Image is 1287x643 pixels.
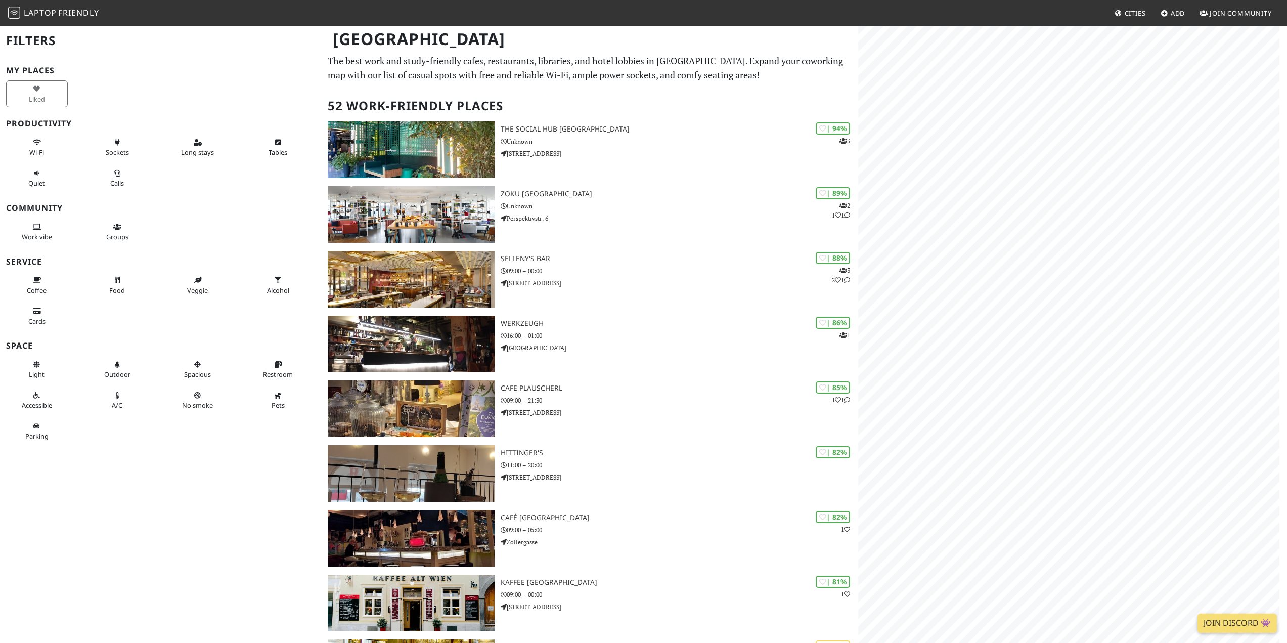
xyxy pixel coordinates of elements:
[501,537,858,547] p: Zollergasse
[6,66,316,75] h3: My Places
[501,213,858,223] p: Perspektivstr. 6
[501,408,858,417] p: [STREET_ADDRESS]
[832,395,850,405] p: 1 1
[816,446,850,458] div: | 82%
[27,286,47,295] span: Coffee
[816,511,850,523] div: | 82%
[1157,4,1189,22] a: Add
[1197,614,1277,633] a: Join Discord 👾
[328,54,852,83] p: The best work and study-friendly cafes, restaurants, libraries, and hotel lobbies in [GEOGRAPHIC_...
[816,317,850,328] div: | 86%
[86,165,148,192] button: Calls
[501,396,858,405] p: 09:00 – 21:30
[501,331,858,340] p: 16:00 – 01:00
[328,121,494,178] img: The Social Hub Vienna
[322,380,858,437] a: Cafe Plauscherl | 85% 11 Cafe Plauscherl 09:00 – 21:30 [STREET_ADDRESS]
[6,303,68,329] button: Cards
[322,251,858,308] a: SELLENY'S Bar | 88% 321 SELLENY'S Bar 09:00 – 00:00 [STREET_ADDRESS]
[501,513,858,522] h3: Café [GEOGRAPHIC_DATA]
[816,576,850,587] div: | 81%
[6,203,316,213] h3: Community
[501,201,858,211] p: Unknown
[110,179,124,188] span: Video/audio calls
[816,381,850,393] div: | 85%
[6,165,68,192] button: Quiet
[322,121,858,178] a: The Social Hub Vienna | 94% 3 The Social Hub [GEOGRAPHIC_DATA] Unknown [STREET_ADDRESS]
[328,91,852,121] h2: 52 Work-Friendly Places
[501,278,858,288] p: [STREET_ADDRESS]
[104,370,130,379] span: Outdoor area
[841,525,850,534] p: 1
[167,356,229,383] button: Spacious
[325,25,856,53] h1: [GEOGRAPHIC_DATA]
[58,7,99,18] span: Friendly
[167,387,229,414] button: No smoke
[6,134,68,161] button: Wi-Fi
[167,272,229,298] button: Veggie
[839,330,850,340] p: 1
[6,257,316,267] h3: Service
[247,387,309,414] button: Pets
[6,341,316,351] h3: Space
[86,219,148,245] button: Groups
[501,473,858,482] p: [STREET_ADDRESS]
[112,401,122,410] span: Air conditioned
[106,148,129,157] span: Power sockets
[267,286,289,295] span: Alcohol
[247,356,309,383] button: Restroom
[106,232,128,241] span: Group tables
[328,251,494,308] img: SELLENY'S Bar
[86,356,148,383] button: Outdoor
[816,187,850,199] div: | 89%
[501,137,858,146] p: Unknown
[832,266,850,285] p: 3 2 1
[247,272,309,298] button: Alcohol
[322,510,858,567] a: Café Europa | 82% 1 Café [GEOGRAPHIC_DATA] 09:00 – 05:00 Zollergasse
[501,578,858,587] h3: Kaffee [GEOGRAPHIC_DATA]
[8,5,99,22] a: LaptopFriendly LaptopFriendly
[25,432,49,441] span: Parking
[328,186,494,243] img: Zoku Vienna
[6,387,68,414] button: Accessible
[272,401,285,410] span: Pet friendly
[322,445,858,502] a: Hittinger's | 82% Hittinger's 11:00 – 20:00 [STREET_ADDRESS]
[8,7,20,19] img: LaptopFriendly
[322,316,858,372] a: WerkzeugH | 86% 1 WerkzeugH 16:00 – 01:00 [GEOGRAPHIC_DATA]
[501,460,858,470] p: 11:00 – 20:00
[109,286,125,295] span: Food
[6,418,68,445] button: Parking
[501,343,858,353] p: [GEOGRAPHIC_DATA]
[24,7,57,18] span: Laptop
[6,25,316,56] h2: Filters
[501,319,858,328] h3: WerkzeugH
[6,272,68,298] button: Coffee
[322,186,858,243] a: Zoku Vienna | 89% 211 Zoku [GEOGRAPHIC_DATA] Unknown Perspektivstr. 6
[328,380,494,437] img: Cafe Plauscherl
[6,119,316,128] h3: Productivity
[328,575,494,631] img: Kaffee Alt Wien
[181,148,214,157] span: Long stays
[816,122,850,134] div: | 94%
[501,384,858,393] h3: Cafe Plauscherl
[501,590,858,599] p: 09:00 – 00:00
[839,136,850,146] p: 3
[1111,4,1150,22] a: Cities
[841,589,850,599] p: 1
[328,445,494,502] img: Hittinger's
[86,387,148,414] button: A/C
[501,254,858,263] h3: SELLENY'S Bar
[263,370,293,379] span: Restroom
[269,148,287,157] span: Work-friendly tables
[167,134,229,161] button: Long stays
[322,575,858,631] a: Kaffee Alt Wien | 81% 1 Kaffee [GEOGRAPHIC_DATA] 09:00 – 00:00 [STREET_ADDRESS]
[1125,9,1146,18] span: Cities
[501,602,858,612] p: [STREET_ADDRESS]
[501,266,858,276] p: 09:00 – 00:00
[1171,9,1185,18] span: Add
[22,232,52,241] span: People working
[184,370,211,379] span: Spacious
[86,134,148,161] button: Sockets
[6,356,68,383] button: Light
[29,148,44,157] span: Stable Wi-Fi
[182,401,213,410] span: Smoke free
